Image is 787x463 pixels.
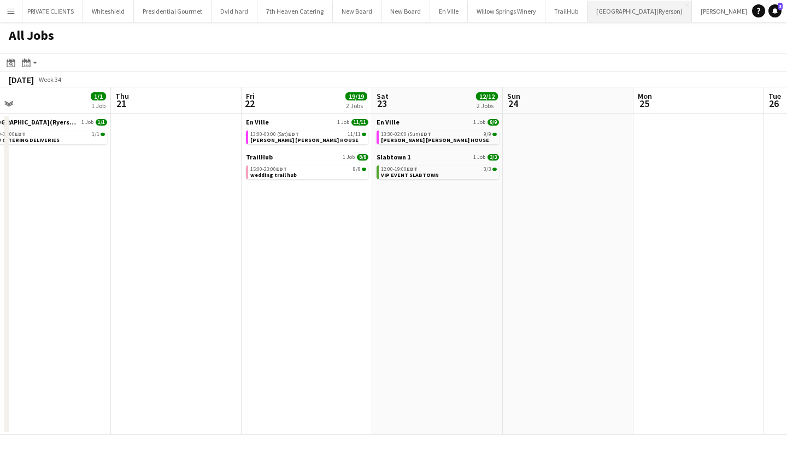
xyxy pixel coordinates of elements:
div: 2 Jobs [477,102,497,110]
span: 11/11 [351,119,368,126]
a: 13:30-02:00 (Sun)EDT9/9[PERSON_NAME] [PERSON_NAME] HOUSE [381,130,497,143]
button: TrailHub [545,1,588,22]
span: EDT [288,130,299,138]
span: Week 34 [36,75,63,84]
span: MILLER LASH HOUSE [381,136,489,144]
button: New Board [381,1,430,22]
div: TrailHub1 Job8/815:00-23:00EDT8/8wedding trail hub [246,153,368,181]
button: [PERSON_NAME] Group [692,1,774,22]
button: PRIVATE CLIENTS [19,1,83,22]
span: MILLER LASH HOUSE [250,136,359,144]
a: 12:00-19:00EDT3/3VIP EVENT SLABTOWN [381,165,497,178]
button: 7th Heaven Catering [257,1,333,22]
a: 15:00-23:00EDT8/8wedding trail hub [250,165,366,178]
button: En Ville [430,1,468,22]
button: Dvid hard [212,1,257,22]
span: 1 Job [337,119,349,126]
span: EDT [15,130,26,138]
span: 3 [778,3,783,10]
span: 23 [375,97,389,110]
a: Slabtown 11 Job3/3 [377,153,499,161]
button: Willow Springs Winery [468,1,545,22]
span: 1/1 [96,119,107,126]
a: En Ville1 Job9/9 [377,118,499,126]
span: 11/11 [348,132,361,137]
div: En Ville1 Job11/1113:00-00:00 (Sat)EDT11/11[PERSON_NAME] [PERSON_NAME] HOUSE [246,118,368,153]
span: 22 [244,97,255,110]
a: En Ville1 Job11/11 [246,118,368,126]
span: 1 Job [473,119,485,126]
div: 2 Jobs [346,102,367,110]
span: 12:00-19:00 [381,167,418,172]
span: 13:30-02:00 (Sun) [381,132,431,137]
span: 21 [114,97,129,110]
span: 8/8 [353,167,361,172]
div: 1 Job [91,102,105,110]
button: [GEOGRAPHIC_DATA](Ryerson) [588,1,692,22]
span: wedding trail hub [250,171,297,179]
span: 3/3 [492,168,497,171]
a: TrailHub1 Job8/8 [246,153,368,161]
span: 1 Job [343,154,355,161]
span: 12/12 [476,92,498,100]
span: 26 [767,97,781,110]
button: Presidential Gourmet [134,1,212,22]
span: En Ville [246,118,269,126]
span: 19/19 [345,92,367,100]
span: 13:00-00:00 (Sat) [250,132,299,137]
span: Thu [115,91,129,101]
span: TrailHub [246,153,273,161]
span: 1 Job [81,119,93,126]
button: New Board [333,1,381,22]
span: Mon [638,91,652,101]
span: Sat [377,91,389,101]
span: Sun [507,91,520,101]
span: Tue [768,91,781,101]
span: EDT [407,165,418,173]
span: EDT [276,165,287,173]
span: 9/9 [492,133,497,136]
span: En Ville [377,118,400,126]
span: 1/1 [91,92,106,100]
span: 3/3 [484,167,491,172]
span: 8/8 [357,154,368,161]
span: 9/9 [484,132,491,137]
span: EDT [420,130,431,138]
div: En Ville1 Job9/913:30-02:00 (Sun)EDT9/9[PERSON_NAME] [PERSON_NAME] HOUSE [377,118,499,153]
span: 1 Job [473,154,485,161]
span: 25 [636,97,652,110]
span: 24 [506,97,520,110]
span: 8/8 [362,168,366,171]
span: 3/3 [488,154,499,161]
span: 1/1 [101,133,105,136]
span: 15:00-23:00 [250,167,287,172]
button: Whiteshield [83,1,134,22]
div: Slabtown 11 Job3/312:00-19:00EDT3/3VIP EVENT SLABTOWN [377,153,499,181]
span: 1/1 [92,132,99,137]
span: Fri [246,91,255,101]
span: 11/11 [362,133,366,136]
a: 3 [768,4,782,17]
span: VIP EVENT SLABTOWN [381,171,439,179]
a: 13:00-00:00 (Sat)EDT11/11[PERSON_NAME] [PERSON_NAME] HOUSE [250,130,366,143]
span: 9/9 [488,119,499,126]
div: [DATE] [9,74,34,85]
span: Slabtown 1 [377,153,410,161]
